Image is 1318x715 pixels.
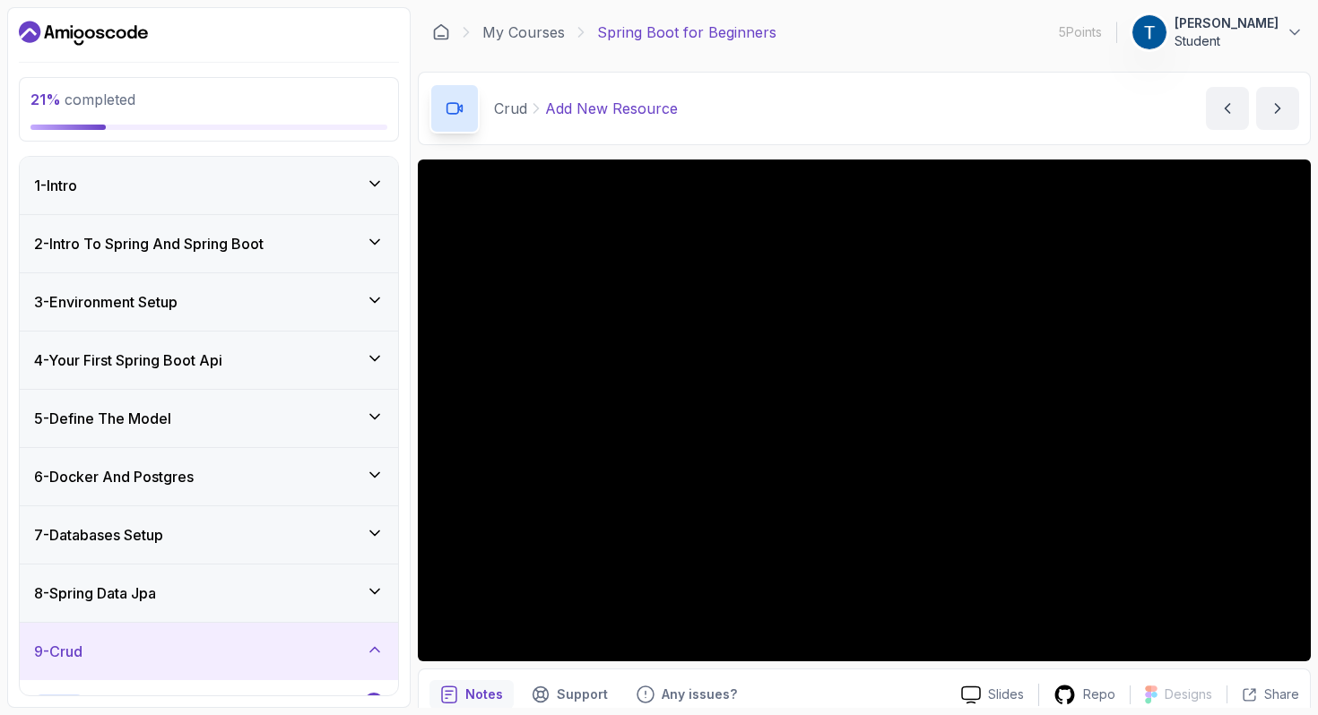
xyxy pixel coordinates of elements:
p: Crud [494,98,527,119]
h3: 6 - Docker And Postgres [34,466,194,487]
p: Designs [1165,685,1212,703]
h3: 3 - Environment Setup [34,291,178,313]
p: Support [557,685,608,703]
button: 9-Crud [20,623,398,680]
a: Dashboard [19,19,148,47]
button: 4-Your First Spring Boot Api [20,332,398,389]
p: Student [1175,32,1279,50]
button: 1-Intro [20,157,398,214]
button: next content [1256,87,1299,130]
button: 6-Docker And Postgres [20,448,398,505]
h3: 2 - Intro To Spring And Spring Boot [34,233,264,254]
h3: 9 - Crud [34,641,82,662]
p: Notes [465,685,503,703]
a: Repo [1039,684,1130,706]
p: Repo [1083,685,1115,703]
p: 5 Points [1059,23,1102,41]
h3: 5 - Define The Model [34,408,171,429]
p: [PERSON_NAME] [1175,14,1279,32]
iframe: To enrich screen reader interactions, please activate Accessibility in Grammarly extension settings [418,159,1311,661]
button: user profile image[PERSON_NAME]Student [1132,14,1304,50]
button: notes button [429,680,514,709]
p: Any issues? [662,685,737,703]
h3: 4 - Your First Spring Boot Api [34,349,222,371]
button: Support button [521,680,619,709]
h3: 8 - Spring Data Jpa [34,582,156,604]
p: Slides [988,685,1024,703]
button: 5-Define The Model [20,390,398,447]
button: 3-Environment Setup [20,273,398,331]
h3: 7 - Databases Setup [34,524,163,546]
h3: 1 - Intro [34,175,77,196]
a: Slides [947,685,1038,704]
button: 8-Spring Data Jpa [20,564,398,622]
p: Spring Boot for Beginners [597,22,776,43]
a: My Courses [482,22,565,43]
p: 1 - What is CRUD? [102,693,221,714]
a: Dashboard [432,23,450,41]
button: previous content [1206,87,1249,130]
span: 21 % [30,90,61,108]
span: completed [30,90,135,108]
p: Share [1264,685,1299,703]
button: 2-Intro To Spring And Spring Boot [20,215,398,272]
button: Feedback button [626,680,748,709]
button: 7-Databases Setup [20,506,398,564]
img: user profile image [1132,15,1166,49]
button: Share [1227,685,1299,703]
p: Add New Resource [545,98,678,119]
